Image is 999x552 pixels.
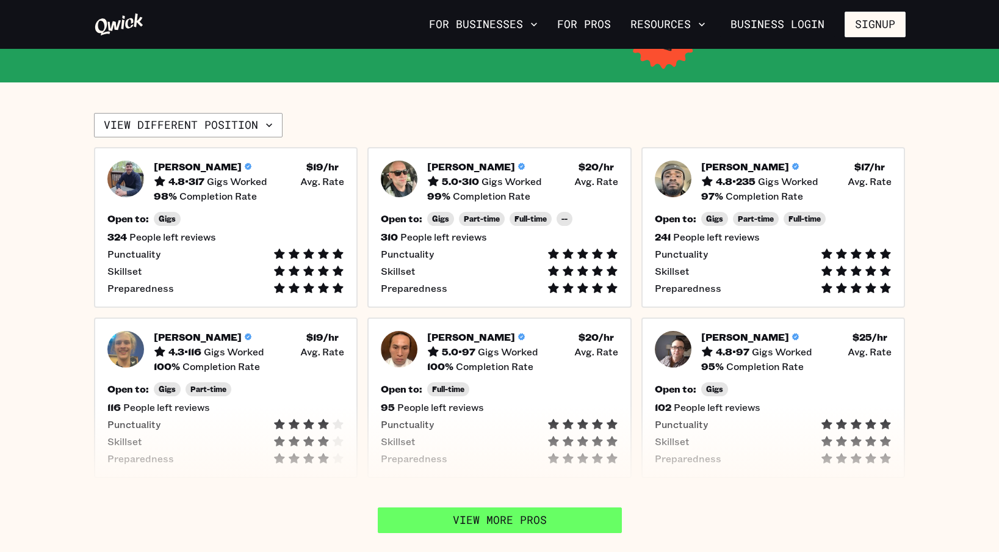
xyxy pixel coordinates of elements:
h5: [PERSON_NAME] [154,161,242,173]
h5: Open to: [655,212,696,225]
span: Skillset [655,265,690,277]
span: Skillset [381,435,416,448]
a: Business Login [720,12,835,37]
span: Punctuality [655,248,708,260]
h5: 116 [107,401,121,413]
span: Punctuality [381,248,434,260]
span: Avg. Rate [574,346,618,358]
h5: Open to: [107,383,149,395]
span: Avg. Rate [300,346,344,358]
img: Pro headshot [381,331,417,368]
span: -- [561,214,568,223]
h5: [PERSON_NAME] [427,331,515,343]
button: For Businesses [424,14,543,35]
span: Full-time [788,214,821,223]
h5: [PERSON_NAME] [427,161,515,173]
span: Part-time [190,385,226,394]
span: Gigs Worked [758,175,818,187]
span: Gigs [159,385,176,394]
span: Full-time [514,214,547,223]
img: Pro headshot [655,331,691,368]
button: Pro headshot[PERSON_NAME]4.8•317Gigs Worked$19/hr Avg. Rate98%Completion RateOpen to:Gigs324Peopl... [94,147,358,308]
span: Completion Rate [179,190,257,202]
h5: $ 19 /hr [306,161,339,173]
h5: 97 % [701,190,723,202]
span: Preparedness [381,282,447,294]
button: Pro headshot[PERSON_NAME]4.3•116Gigs Worked$19/hr Avg. Rate100%Completion RateOpen to:GigsPart-ti... [94,318,358,478]
h5: 4.8 • 97 [716,346,749,358]
h5: Open to: [381,212,422,225]
span: Completion Rate [453,190,530,202]
span: Completion Rate [726,190,803,202]
span: Part-time [464,214,500,223]
h5: $ 25 /hr [853,331,887,343]
span: Preparedness [107,282,174,294]
span: People left reviews [123,401,210,413]
button: Pro headshot[PERSON_NAME]5.0•97Gigs Worked$20/hr Avg. Rate100%Completion RateOpen to:Full-time95P... [367,318,632,478]
span: Preparedness [655,282,721,294]
span: Part-time [738,214,774,223]
span: Skillset [107,435,142,448]
h5: [PERSON_NAME] [701,161,789,173]
h5: Open to: [655,383,696,395]
span: Avg. Rate [848,175,892,187]
span: Gigs Worked [481,175,542,187]
button: Pro headshot[PERSON_NAME]5.0•310Gigs Worked$20/hr Avg. Rate99%Completion RateOpen to:GigsPart-tim... [367,147,632,308]
span: Preparedness [381,452,447,465]
img: Pro headshot [381,161,417,197]
h5: 100 % [427,360,453,372]
span: Punctuality [655,418,708,430]
a: View More Pros [378,507,622,533]
h5: 102 [655,401,671,413]
span: Gigs Worked [204,346,264,358]
span: Avg. Rate [848,346,892,358]
span: People left reviews [674,401,760,413]
span: Completion Rate [726,360,804,372]
span: Full-time [432,385,464,394]
span: Gigs Worked [478,346,538,358]
span: Punctuality [107,418,160,430]
h5: 95 % [701,360,724,372]
h5: [PERSON_NAME] [701,331,789,343]
h5: $ 20 /hr [579,161,614,173]
h5: 98 % [154,190,177,202]
h5: $ 20 /hr [579,331,614,343]
h5: $ 19 /hr [306,331,339,343]
h5: 4.8 • 235 [716,175,756,187]
span: Skillset [381,265,416,277]
h5: 99 % [427,190,450,202]
span: Gigs [159,214,176,223]
h5: 5.0 • 97 [442,346,475,358]
img: Pro headshot [655,161,691,197]
span: Skillset [655,435,690,448]
span: Completion Rate [456,360,533,372]
img: Pro headshot [107,331,144,368]
a: For Pros [552,14,616,35]
button: Pro headshot[PERSON_NAME]4.8•235Gigs Worked$17/hr Avg. Rate97%Completion RateOpen to:GigsPart-tim... [641,147,906,308]
h5: 100 % [154,360,180,372]
h5: 4.8 • 317 [168,175,204,187]
button: View different position [94,113,283,137]
span: People left reviews [129,231,216,243]
span: Skillset [107,265,142,277]
h5: 4.3 • 116 [168,346,201,358]
h5: Open to: [381,383,422,395]
h5: 324 [107,231,127,243]
span: Avg. Rate [574,175,618,187]
span: Avg. Rate [300,175,344,187]
button: Pro headshot[PERSON_NAME]4.8•97Gigs Worked$25/hr Avg. Rate95%Completion RateOpen to:Gigs102People... [641,318,906,478]
span: People left reviews [397,401,484,413]
img: Pro headshot [107,161,144,197]
h5: [PERSON_NAME] [154,331,242,343]
span: Punctuality [107,248,160,260]
h5: Open to: [107,212,149,225]
h5: 5.0 • 310 [442,175,479,187]
span: Gigs [706,214,723,223]
span: Gigs [706,385,723,394]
